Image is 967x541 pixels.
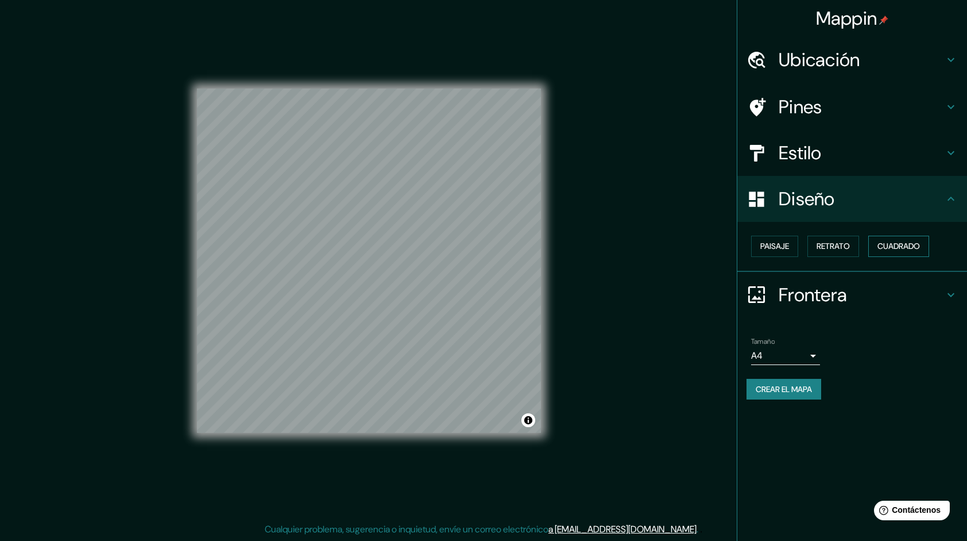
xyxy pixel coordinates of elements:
[817,239,850,254] font: Retrato
[877,239,920,254] font: Cuadrado
[868,236,929,257] button: Cuadrado
[779,283,944,306] h4: Frontera
[548,523,697,535] a: a [EMAIL_ADDRESS][DOMAIN_NAME]
[816,6,877,30] font: Mappin
[756,382,812,397] font: Crear el mapa
[737,176,967,222] div: Diseño
[779,141,944,164] h4: Estilo
[197,89,541,433] canvas: Mapa
[737,84,967,130] div: Pines
[737,37,967,83] div: Ubicación
[807,236,859,257] button: Retrato
[265,523,698,536] p: Cualquier problema, sugerencia o inquietud, envíe un correo electrónico .
[521,413,535,427] button: Alternar atribución
[879,16,888,25] img: pin-icon.png
[865,496,954,528] iframe: Help widget launcher
[698,523,700,536] div: .
[746,379,821,400] button: Crear el mapa
[779,187,944,210] h4: Diseño
[737,272,967,318] div: Frontera
[760,239,789,254] font: Paisaje
[751,347,820,365] div: A4
[700,523,702,536] div: .
[779,95,944,118] h4: Pines
[751,236,798,257] button: Paisaje
[779,48,944,71] h4: Ubicación
[751,336,775,346] label: Tamaño
[737,130,967,176] div: Estilo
